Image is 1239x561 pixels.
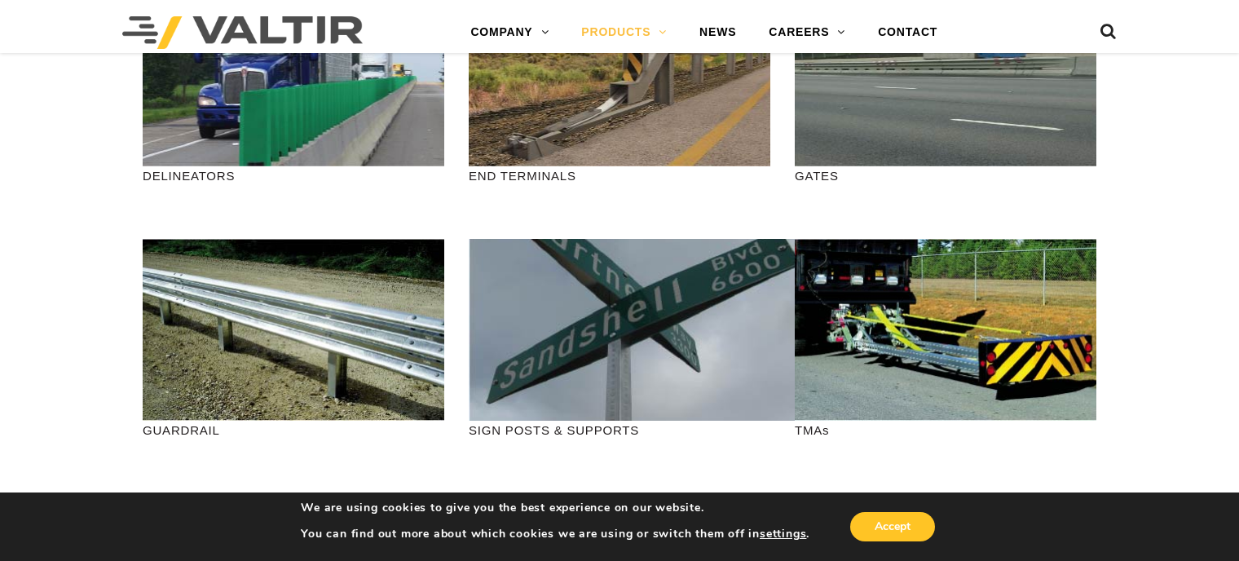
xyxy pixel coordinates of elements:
[862,16,954,49] a: CONTACT
[795,166,1096,185] p: GATES
[760,527,806,541] button: settings
[469,166,770,185] p: END TERMINALS
[469,421,770,440] p: SIGN POSTS & SUPPORTS
[301,527,809,541] p: You can find out more about which cookies we are using or switch them off in .
[122,16,363,49] img: Valtir
[143,421,444,440] p: GUARDRAIL
[565,16,683,49] a: PRODUCTS
[683,16,752,49] a: NEWS
[301,501,809,515] p: We are using cookies to give you the best experience on our website.
[454,16,565,49] a: COMPANY
[143,166,444,185] p: DELINEATORS
[795,421,1096,440] p: TMAs
[752,16,862,49] a: CAREERS
[850,512,935,541] button: Accept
